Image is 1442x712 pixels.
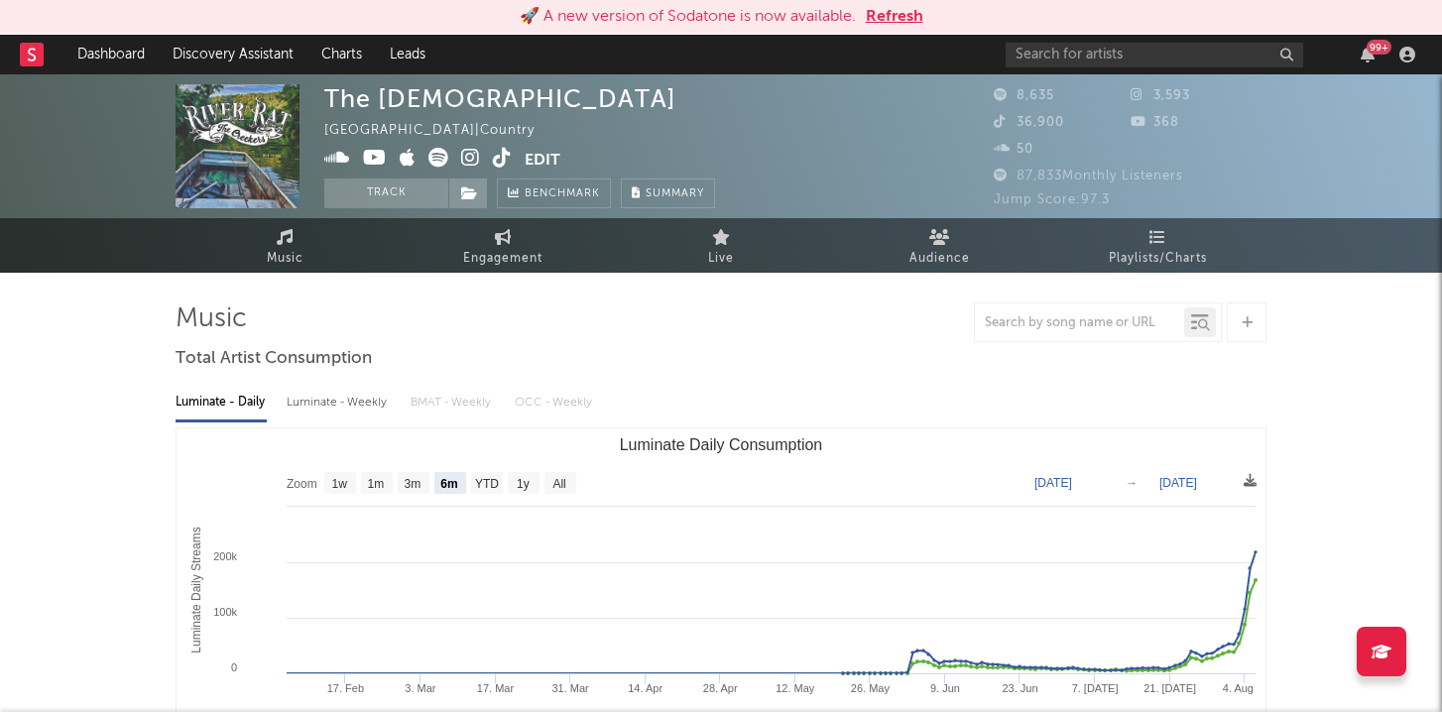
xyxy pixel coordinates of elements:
text: YTD [475,477,499,491]
button: Summary [621,178,715,208]
text: 200k [213,550,237,562]
div: 99 + [1367,40,1391,55]
text: 26. May [851,682,891,694]
div: Luminate - Weekly [287,386,391,419]
span: Live [708,247,734,271]
a: Music [176,218,394,273]
text: 4. Aug [1223,682,1254,694]
text: [DATE] [1159,476,1197,490]
button: Track [324,178,448,208]
a: Dashboard [63,35,159,74]
text: 9. Jun [930,682,960,694]
span: Benchmark [525,182,600,206]
text: 14. Apr [628,682,662,694]
input: Search by song name or URL [975,315,1184,331]
span: 87,833 Monthly Listeners [994,170,1183,182]
text: 21. [DATE] [1143,682,1196,694]
text: [DATE] [1034,476,1072,490]
div: Luminate - Daily [176,386,267,419]
button: Refresh [866,5,923,29]
div: The [DEMOGRAPHIC_DATA] [324,84,676,113]
span: 3,593 [1131,89,1190,102]
span: Summary [646,188,704,199]
a: Benchmark [497,178,611,208]
a: Discovery Assistant [159,35,307,74]
text: 3. Mar [405,682,436,694]
text: → [1126,476,1138,490]
span: 50 [994,143,1033,156]
span: Audience [909,247,970,271]
span: 8,635 [994,89,1054,102]
a: Leads [376,35,439,74]
text: 17. Feb [327,682,364,694]
span: Music [267,247,303,271]
text: 17. Mar [477,682,515,694]
text: 23. Jun [1002,682,1037,694]
button: 99+ [1361,47,1375,62]
span: Engagement [463,247,542,271]
span: Jump Score: 97.3 [994,193,1110,206]
text: 3m [405,477,421,491]
span: 36,900 [994,116,1064,129]
text: Zoom [287,477,317,491]
text: 28. Apr [703,682,738,694]
span: Playlists/Charts [1109,247,1207,271]
text: 100k [213,606,237,618]
text: 31. Mar [551,682,589,694]
text: All [552,477,565,491]
text: 1y [517,477,530,491]
text: 1w [332,477,348,491]
button: Edit [525,148,560,173]
span: Total Artist Consumption [176,347,372,371]
a: Playlists/Charts [1048,218,1266,273]
text: Luminate Daily Consumption [620,436,823,453]
div: 🚀 A new version of Sodatone is now available. [520,5,856,29]
text: 1m [368,477,385,491]
text: 6m [440,477,457,491]
a: Audience [830,218,1048,273]
span: 368 [1131,116,1179,129]
text: Luminate Daily Streams [189,527,203,653]
div: [GEOGRAPHIC_DATA] | Country [324,119,557,143]
a: Charts [307,35,376,74]
text: 0 [231,661,237,673]
text: 12. May [776,682,815,694]
a: Engagement [394,218,612,273]
text: 7. [DATE] [1072,682,1119,694]
a: Live [612,218,830,273]
input: Search for artists [1006,43,1303,67]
